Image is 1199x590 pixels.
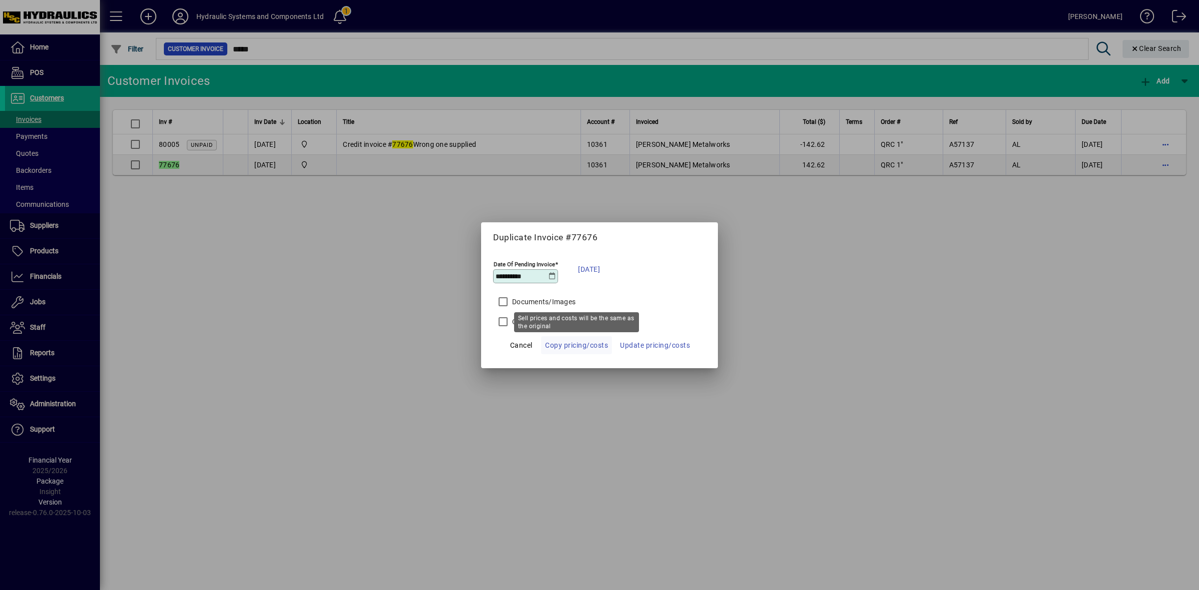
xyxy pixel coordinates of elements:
[494,260,555,267] mat-label: Date Of Pending Invoice
[573,257,605,282] button: [DATE]
[510,339,533,351] span: Cancel
[510,297,576,307] label: Documents/Images
[616,336,694,354] button: Update pricing/costs
[545,339,608,351] span: Copy pricing/costs
[505,336,537,354] button: Cancel
[541,336,612,354] button: Copy pricing/costs
[578,263,600,275] span: [DATE]
[620,339,690,351] span: Update pricing/costs
[514,312,639,332] div: Sell prices and costs will be the same as the original
[493,232,706,243] h5: Duplicate Invoice #77676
